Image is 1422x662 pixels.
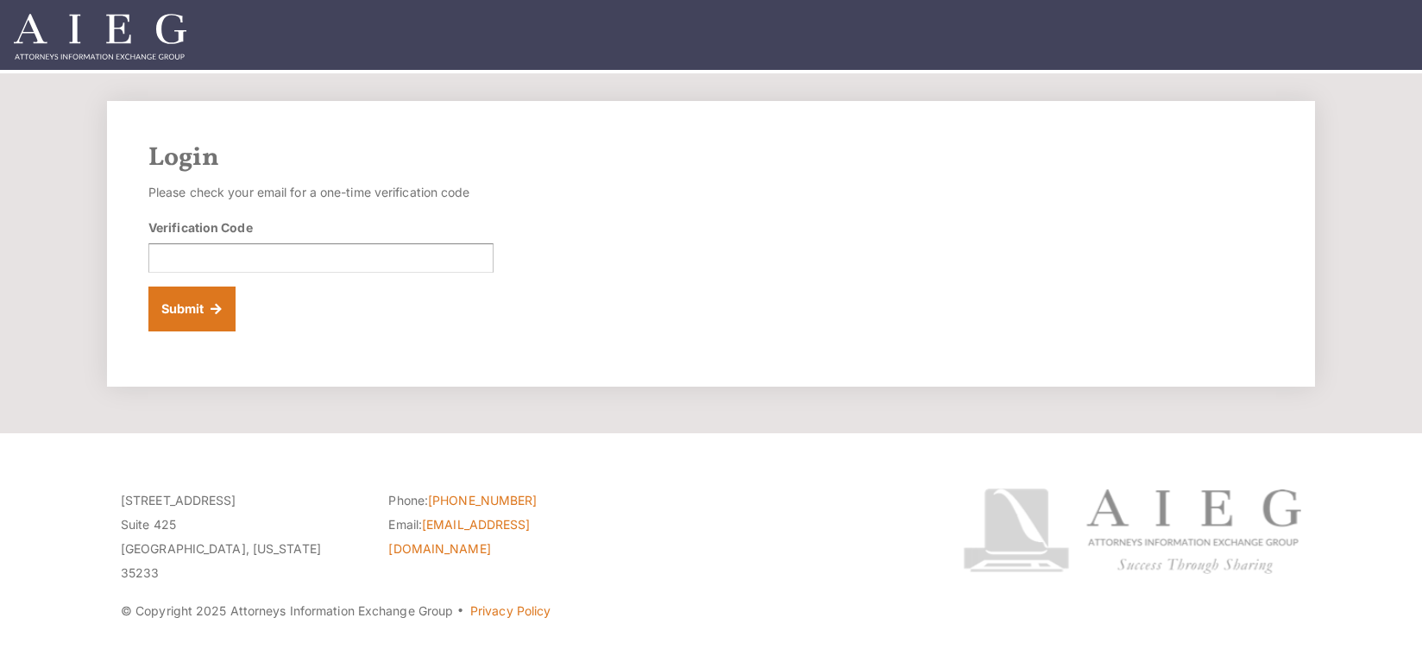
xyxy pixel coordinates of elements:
[388,489,630,513] li: Phone:
[14,14,186,60] img: Attorneys Information Exchange Group
[148,287,236,331] button: Submit
[121,599,898,623] p: © Copyright 2025 Attorneys Information Exchange Group
[456,610,464,619] span: ·
[388,517,530,556] a: [EMAIL_ADDRESS][DOMAIN_NAME]
[148,218,253,236] label: Verification Code
[121,489,362,585] p: [STREET_ADDRESS] Suite 425 [GEOGRAPHIC_DATA], [US_STATE] 35233
[428,493,537,508] a: [PHONE_NUMBER]
[148,180,494,205] p: Please check your email for a one-time verification code
[470,603,551,618] a: Privacy Policy
[963,489,1301,574] img: Attorneys Information Exchange Group logo
[148,142,1274,173] h2: Login
[388,513,630,561] li: Email:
